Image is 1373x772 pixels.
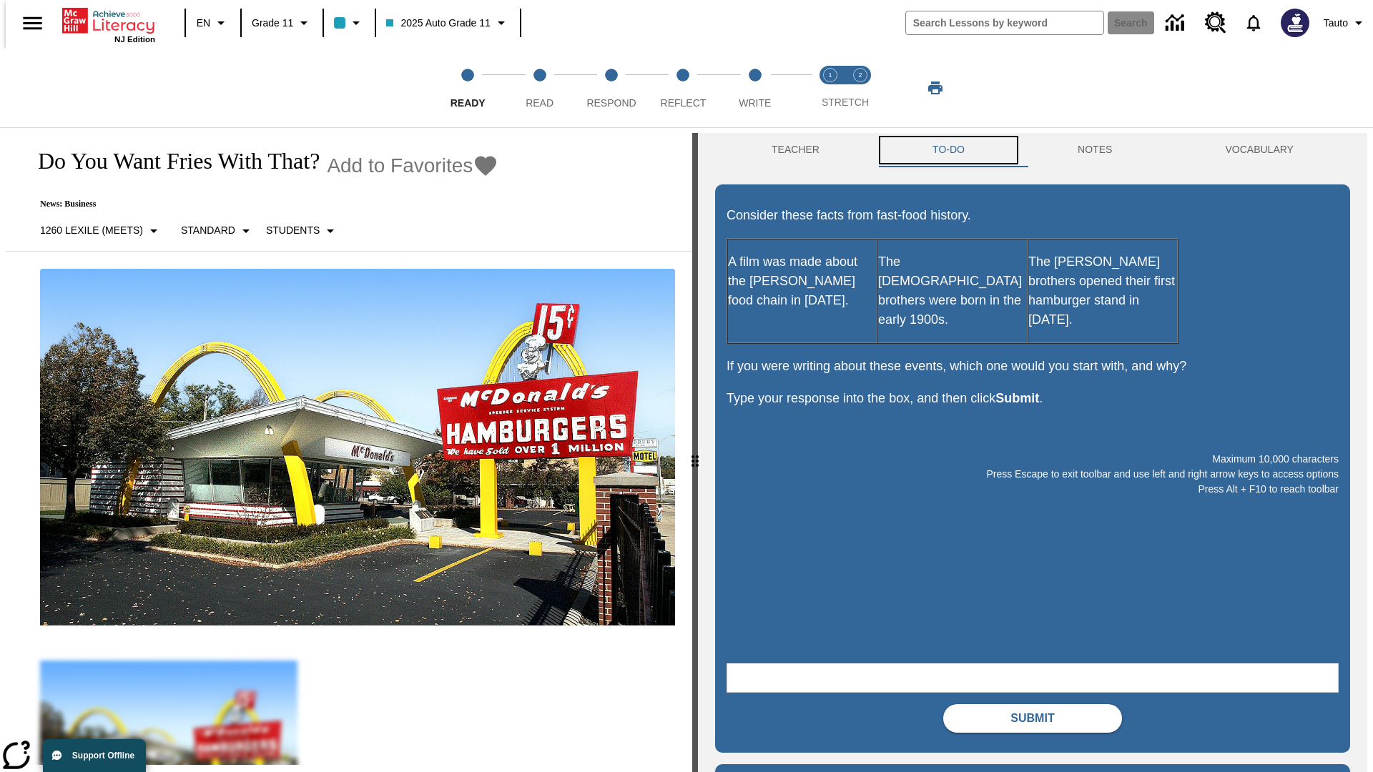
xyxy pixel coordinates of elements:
[1281,9,1309,37] img: Avatar
[714,49,797,127] button: Write step 5 of 5
[327,154,473,177] span: Add to Favorites
[114,35,155,44] span: NJ Edition
[197,16,210,31] span: EN
[246,10,318,36] button: Grade: Grade 11, Select a grade
[828,71,832,79] text: 1
[252,16,293,31] span: Grade 11
[1324,16,1348,31] span: Tauto
[698,133,1367,772] div: activity
[1168,133,1350,167] button: VOCABULARY
[23,199,498,209] p: News: Business
[328,10,370,36] button: Class color is light blue. Change class color
[175,218,260,244] button: Scaffolds, Standard
[380,10,515,36] button: Class: 2025 Auto Grade 11, Select your class
[1235,4,1272,41] a: Notifications
[661,97,707,109] span: Reflect
[386,16,490,31] span: 2025 Auto Grade 11
[728,252,877,310] p: A film was made about the [PERSON_NAME] food chain in [DATE].
[72,751,134,761] span: Support Offline
[727,357,1339,376] p: If you were writing about these events, which one would you start with, and why?
[586,97,636,109] span: Respond
[822,96,869,108] span: STRETCH
[181,223,235,238] p: Standard
[23,148,320,174] h1: Do You Want Fries With That?
[692,133,698,772] div: Press Enter or Spacebar and then press right and left arrow keys to move the slider
[858,71,862,79] text: 2
[1318,10,1373,36] button: Profile/Settings
[526,97,553,109] span: Read
[43,739,146,772] button: Support Offline
[6,11,209,24] body: Maximum 10,000 characters Press Escape to exit toolbar and use left and right arrow keys to acces...
[1028,252,1177,330] p: The [PERSON_NAME] brothers opened their first hamburger stand in [DATE].
[6,133,692,765] div: reading
[11,2,54,44] button: Open side menu
[570,49,653,127] button: Respond step 3 of 5
[40,223,143,238] p: 1260 Lexile (Meets)
[727,467,1339,482] p: Press Escape to exit toolbar and use left and right arrow keys to access options
[912,75,958,101] button: Print
[451,97,486,109] span: Ready
[1021,133,1168,167] button: NOTES
[727,206,1339,225] p: Consider these facts from fast-food history.
[327,153,498,178] button: Add to Favorites - Do You Want Fries With That?
[62,5,155,44] div: Home
[715,133,876,167] button: Teacher
[739,97,771,109] span: Write
[995,391,1039,405] strong: Submit
[190,10,236,36] button: Language: EN, Select a language
[840,49,881,127] button: Stretch Respond step 2 of 2
[727,482,1339,497] p: Press Alt + F10 to reach toolbar
[641,49,724,127] button: Reflect step 4 of 5
[809,49,851,127] button: Stretch Read step 1 of 2
[727,452,1339,467] p: Maximum 10,000 characters
[906,11,1103,34] input: search field
[727,389,1339,408] p: Type your response into the box, and then click .
[266,223,320,238] p: Students
[34,218,168,244] button: Select Lexile, 1260 Lexile (Meets)
[260,218,345,244] button: Select Student
[1272,4,1318,41] button: Select a new avatar
[40,269,675,626] img: One of the first McDonald's stores, with the iconic red sign and golden arches.
[426,49,509,127] button: Ready step 1 of 5
[1196,4,1235,42] a: Resource Center, Will open in new tab
[876,133,1021,167] button: TO-DO
[878,252,1027,330] p: The [DEMOGRAPHIC_DATA] brothers were born in the early 1900s.
[498,49,581,127] button: Read step 2 of 5
[943,704,1122,733] button: Submit
[715,133,1350,167] div: Instructional Panel Tabs
[1157,4,1196,43] a: Data Center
